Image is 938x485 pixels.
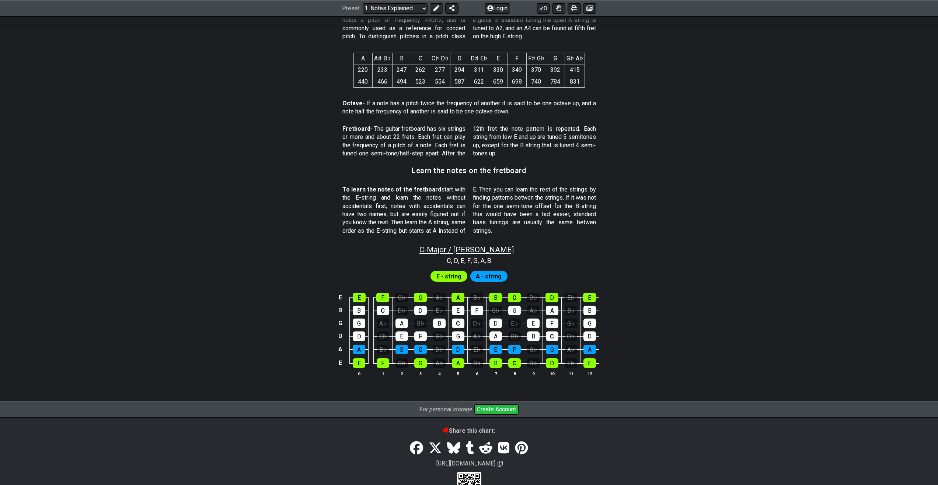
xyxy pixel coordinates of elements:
div: A [489,331,502,341]
th: A [353,53,372,64]
span: Copy url to clipboard [498,460,503,467]
div: E♭ [565,358,577,368]
div: D [489,319,502,328]
td: 330 [489,64,508,76]
td: D [336,330,345,343]
div: G [508,306,521,315]
div: B♭ [565,306,577,315]
div: D♭ [433,345,446,354]
span: D [454,256,458,266]
td: A [336,343,345,356]
td: 740 [526,76,546,87]
div: G♭ [489,306,502,315]
span: First enable full edit mode to edit [476,271,502,282]
div: E [395,331,408,341]
td: 831 [565,76,585,87]
div: D♭ [527,358,540,368]
div: E♭ [471,345,483,354]
span: C - Major / [PERSON_NAME] [419,245,514,254]
th: 4 [430,370,449,377]
div: G♭ [395,293,408,302]
td: 233 [372,64,392,76]
div: C [452,319,464,328]
div: E♭ [508,319,521,328]
div: E [353,293,366,302]
td: 370 [526,64,546,76]
div: B♭ [471,358,483,368]
th: D♯ E♭ [469,53,489,64]
th: 7 [486,370,505,377]
div: F [546,319,558,328]
td: 220 [353,64,372,76]
td: 523 [411,76,430,87]
th: D [450,53,469,64]
div: A [451,293,464,302]
div: E [489,345,502,354]
td: G [336,317,345,330]
div: E [452,306,464,315]
th: G [546,53,565,64]
th: 0 [350,370,369,377]
a: Share on Facebook [407,438,426,458]
th: 5 [449,370,467,377]
div: G [583,319,596,328]
td: 262 [411,64,430,76]
div: D [452,345,464,354]
div: B [583,306,596,315]
td: B [336,304,345,317]
td: 294 [450,64,469,76]
div: E♭ [433,306,446,315]
div: F [376,293,389,302]
td: 784 [546,76,565,87]
th: F♯ G♭ [526,53,546,64]
div: G [414,358,427,368]
div: F [414,331,427,341]
div: B [489,358,502,368]
h3: Learn the notes on the fretboard [412,166,526,175]
td: 466 [372,76,392,87]
div: A♭ [527,306,540,315]
a: Tweet [426,438,444,458]
a: Tumblr [463,438,477,458]
div: A♭ [471,331,483,341]
td: 392 [546,64,565,76]
th: 3 [411,370,430,377]
div: A♭ [433,358,446,368]
div: B [395,345,408,354]
div: B [433,319,446,328]
th: 2 [392,370,411,377]
th: 9 [524,370,543,377]
div: D♭ [527,293,540,302]
div: A♭ [433,293,446,302]
div: G♭ [527,345,540,354]
div: A♭ [565,345,577,354]
div: B [489,293,502,302]
span: [URL][DOMAIN_NAME] [435,459,496,468]
a: Bluesky [444,438,463,458]
td: 494 [392,76,411,87]
div: G♭ [565,319,577,328]
button: Login [485,3,510,13]
div: F [471,306,483,315]
div: A [583,345,596,354]
div: C [508,358,521,368]
button: Create Account [474,404,519,415]
p: - The guitar fretboard has six strings or more and about 22 frets. Each fret can play the frequen... [342,125,596,158]
div: B [527,331,540,341]
th: E [489,53,508,64]
span: F [467,256,471,266]
span: , [471,256,474,266]
div: B [353,306,365,315]
div: A [395,319,408,328]
div: D♭ [565,331,577,341]
th: 1 [373,370,392,377]
button: 0 [537,3,550,13]
div: E♭ [377,331,389,341]
button: Share Preset [445,3,458,13]
span: , [451,256,454,266]
th: A♯ B♭ [372,53,392,64]
div: G♭ [395,358,408,368]
th: F [508,53,526,64]
span: G [473,256,478,266]
td: 349 [508,64,526,76]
